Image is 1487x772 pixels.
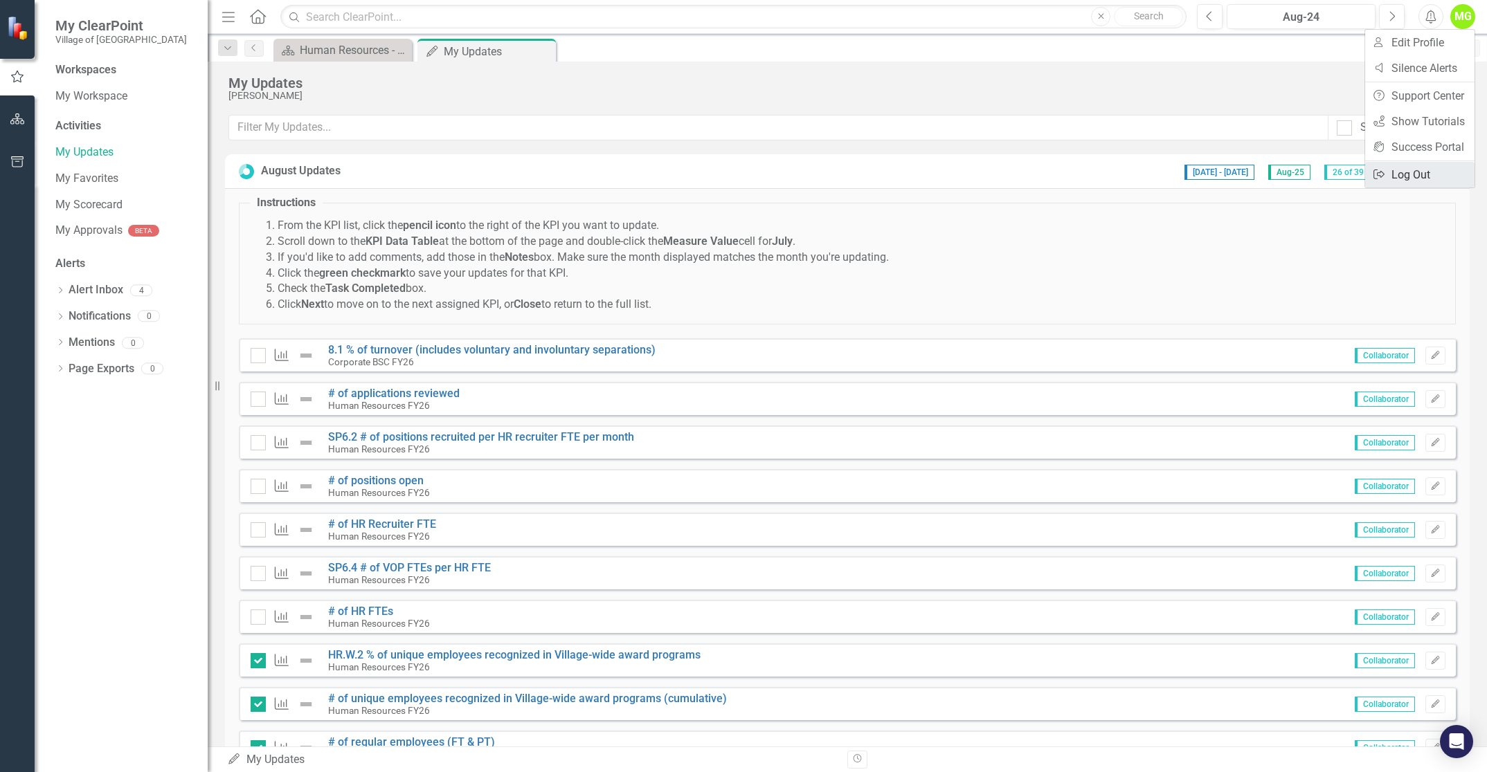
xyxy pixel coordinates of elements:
[55,17,187,34] span: My ClearPoint
[250,195,323,211] legend: Instructions
[1355,435,1415,450] span: Collaborator
[280,5,1187,29] input: Search ClearPoint...
[366,235,439,248] strong: KPI Data Table
[55,197,194,213] a: My Scorecard
[1365,162,1475,187] a: Log Out
[1184,165,1254,180] span: [DATE] - [DATE]
[298,565,314,582] img: Not Defined
[328,387,460,400] a: # of applications reviewed
[122,337,144,349] div: 0
[1355,609,1415,625] span: Collaborator
[328,618,430,629] small: Human Resources FY26
[301,297,324,311] strong: Next
[328,343,656,356] a: 8.1 % of turnover (includes voluntary and involuntary separations)
[1355,348,1415,363] span: Collaborator
[1365,83,1475,109] a: Support Center
[69,361,134,377] a: Page Exports
[328,356,414,367] small: Corporate BSC FY26
[298,696,314,713] img: Not Defined
[1365,30,1475,55] a: Edit Profile
[69,335,115,351] a: Mentions
[278,218,1445,234] li: From the KPI list, click the to the right of the KPI you want to update.
[1365,134,1475,160] a: Success Portal
[228,115,1328,140] input: Filter My Updates...
[1440,725,1473,758] div: Open Intercom Messenger
[141,363,163,375] div: 0
[328,605,393,618] a: # of HR FTEs
[1360,120,1457,136] div: Show All Workflows
[130,284,152,296] div: 4
[1355,479,1415,494] span: Collaborator
[325,282,406,295] strong: Task Completed
[505,250,534,264] strong: Notes
[328,735,495,748] a: # of regular employees (FT & PT)
[328,443,430,454] small: Human Resources FY26
[278,281,1445,297] li: Check the box.
[328,531,430,542] small: Human Resources FY26
[298,652,314,669] img: Not Defined
[328,430,634,443] a: SP6.2 # of positions recruited per HR recruiter FTE per month
[1450,4,1475,29] button: MG
[1227,4,1376,29] button: Aug-24
[403,219,456,232] strong: pencil icon
[228,75,1405,91] div: My Updates
[1355,653,1415,668] span: Collaborator
[55,34,187,45] small: Village of [GEOGRAPHIC_DATA]
[1268,165,1310,180] span: Aug-25
[69,309,131,324] a: Notifications
[298,609,314,625] img: Not Defined
[7,15,31,39] img: ClearPoint Strategy
[1232,9,1371,26] div: Aug-24
[278,266,1445,282] li: Click the to save your updates for that KPI.
[1355,566,1415,581] span: Collaborator
[55,118,194,134] div: Activities
[300,42,408,59] div: Human Resources - Landing Page
[278,250,1445,266] li: If you'd like to add comments, add those in the box. Make sure the month displayed matches the mo...
[1365,109,1475,134] a: Show Tutorials
[298,478,314,495] img: Not Defined
[1355,392,1415,407] span: Collaborator
[55,62,116,78] div: Workspaces
[278,297,1445,313] li: Click to move on to the next assigned KPI, or to return to the full list.
[1324,165,1435,180] span: 26 of 39 Tasks Completed
[298,347,314,364] img: Not Defined
[228,91,1405,101] div: [PERSON_NAME]
[55,223,123,239] a: My Approvals
[298,739,314,756] img: Not Defined
[328,400,430,411] small: Human Resources FY26
[1365,55,1475,81] a: Silence Alerts
[298,434,314,451] img: Not Defined
[278,234,1445,250] li: Scroll down to the at the bottom of the page and double-click the cell for .
[261,163,341,179] div: August Updates
[1355,740,1415,755] span: Collaborator
[328,561,491,574] a: SP6.4 # of VOP FTEs per HR FTE
[328,705,430,716] small: Human Resources FY26
[128,225,159,237] div: BETA
[1114,7,1183,26] button: Search
[227,752,837,768] div: My Updates
[328,661,430,672] small: Human Resources FY26
[55,171,194,187] a: My Favorites
[1134,10,1164,21] span: Search
[69,282,123,298] a: Alert Inbox
[55,256,194,272] div: Alerts
[55,145,194,160] a: My Updates
[1355,522,1415,537] span: Collaborator
[328,692,727,705] a: # of unique employees recognized in Village-wide award programs (cumulative)
[328,574,430,585] small: Human Resources FY26
[328,487,430,498] small: Human Resources FY26
[328,648,701,661] a: HR.W.2 % of unique employees recognized in Village-wide award programs
[1355,697,1415,712] span: Collaborator
[319,266,406,279] strong: green checkmark
[138,311,160,322] div: 0
[444,43,552,60] div: My Updates
[772,235,793,248] strong: July
[514,297,541,311] strong: Close
[298,522,314,538] img: Not Defined
[277,42,408,59] a: Human Resources - Landing Page
[328,474,424,487] a: # of positions open
[663,235,739,248] strong: Measure Value
[328,517,436,531] a: # of HR Recruiter FTE
[298,391,314,407] img: Not Defined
